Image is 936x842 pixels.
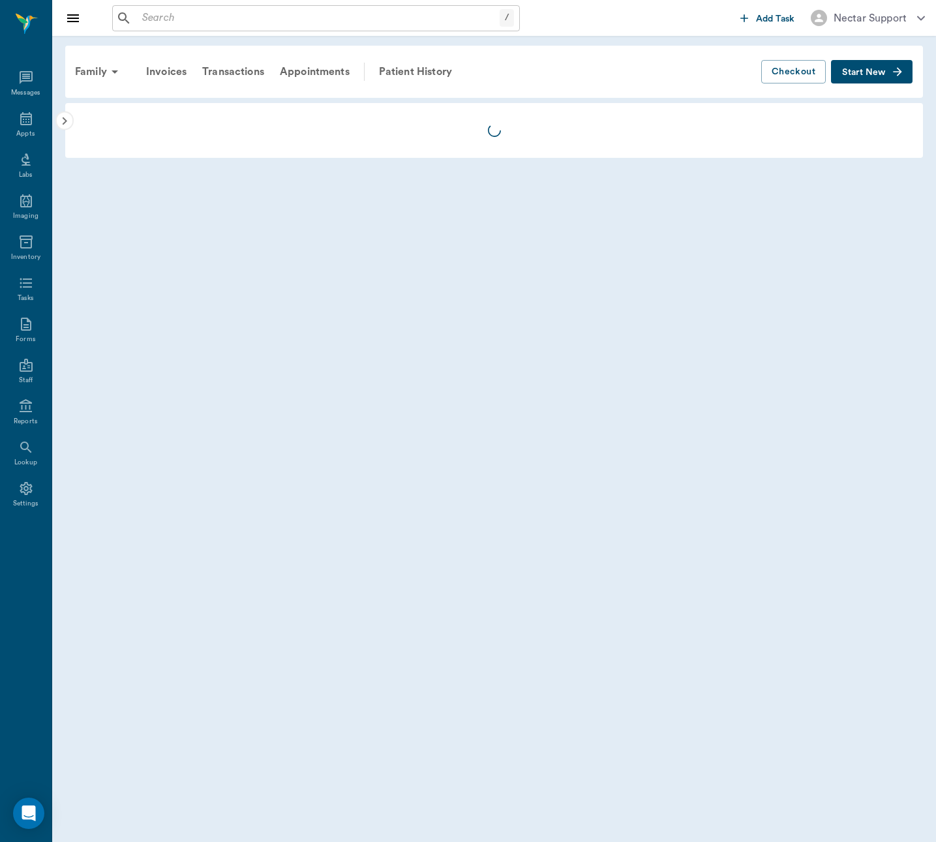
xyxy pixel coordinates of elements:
[735,6,800,30] button: Add Task
[272,56,357,87] a: Appointments
[16,129,35,139] div: Appts
[834,10,907,26] div: Nectar Support
[137,9,500,27] input: Search
[13,798,44,829] div: Open Intercom Messenger
[500,9,514,27] div: /
[11,88,41,98] div: Messages
[19,170,33,180] div: Labs
[67,56,130,87] div: Family
[60,5,86,31] button: Close drawer
[194,56,272,87] a: Transactions
[371,56,460,87] a: Patient History
[138,56,194,87] a: Invoices
[761,60,826,84] button: Checkout
[800,6,935,30] button: Nectar Support
[831,60,913,84] button: Start New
